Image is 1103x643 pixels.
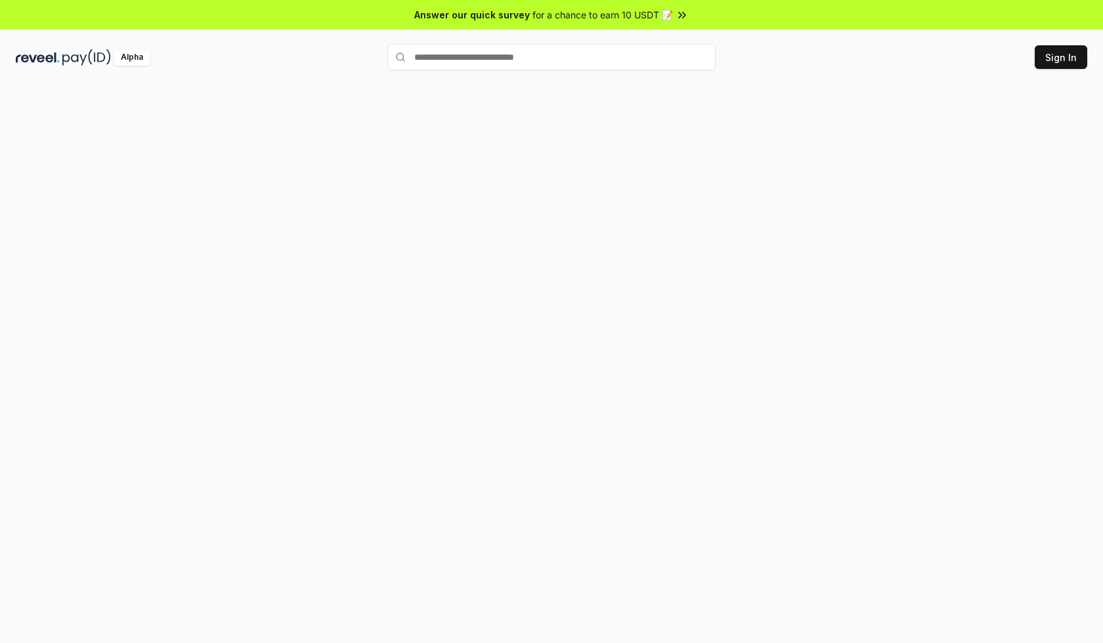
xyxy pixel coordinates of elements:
[532,8,673,22] span: for a chance to earn 10 USDT 📝
[1035,45,1087,69] button: Sign In
[62,49,111,66] img: pay_id
[414,8,530,22] span: Answer our quick survey
[16,49,60,66] img: reveel_dark
[114,49,150,66] div: Alpha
